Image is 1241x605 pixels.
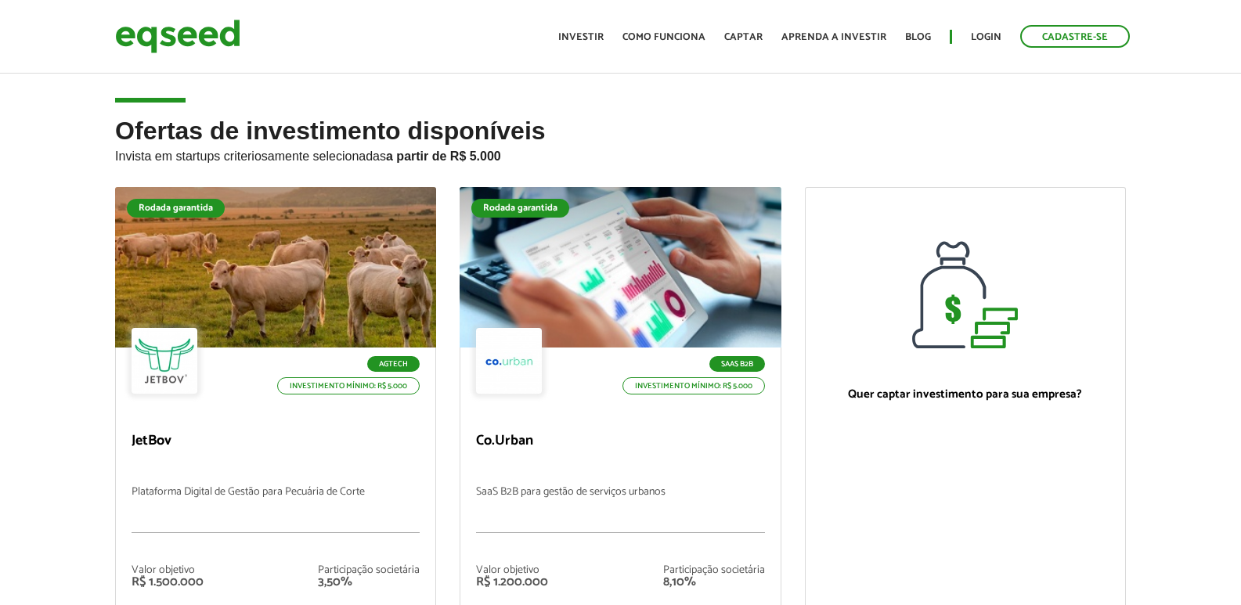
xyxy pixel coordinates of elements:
div: Valor objetivo [476,565,548,576]
a: Login [971,32,1001,42]
a: Investir [558,32,604,42]
p: JetBov [132,433,420,450]
p: Investimento mínimo: R$ 5.000 [277,377,420,394]
a: Aprenda a investir [781,32,886,42]
div: 8,10% [663,576,765,589]
p: Quer captar investimento para sua empresa? [821,387,1109,402]
div: Participação societária [663,565,765,576]
a: Blog [905,32,931,42]
div: Valor objetivo [132,565,204,576]
div: Rodada garantida [127,199,225,218]
p: Invista em startups criteriosamente selecionadas [115,145,1126,164]
div: 3,50% [318,576,420,589]
div: Participação societária [318,565,420,576]
div: R$ 1.500.000 [132,576,204,589]
div: Rodada garantida [471,199,569,218]
strong: a partir de R$ 5.000 [386,149,501,163]
a: Cadastre-se [1020,25,1130,48]
p: Investimento mínimo: R$ 5.000 [622,377,765,394]
p: SaaS B2B para gestão de serviços urbanos [476,486,764,533]
p: Agtech [367,356,420,372]
a: Como funciona [622,32,705,42]
a: Captar [724,32,763,42]
p: SaaS B2B [709,356,765,372]
h2: Ofertas de investimento disponíveis [115,117,1126,187]
p: Plataforma Digital de Gestão para Pecuária de Corte [132,486,420,533]
p: Co.Urban [476,433,764,450]
img: EqSeed [115,16,240,57]
div: R$ 1.200.000 [476,576,548,589]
